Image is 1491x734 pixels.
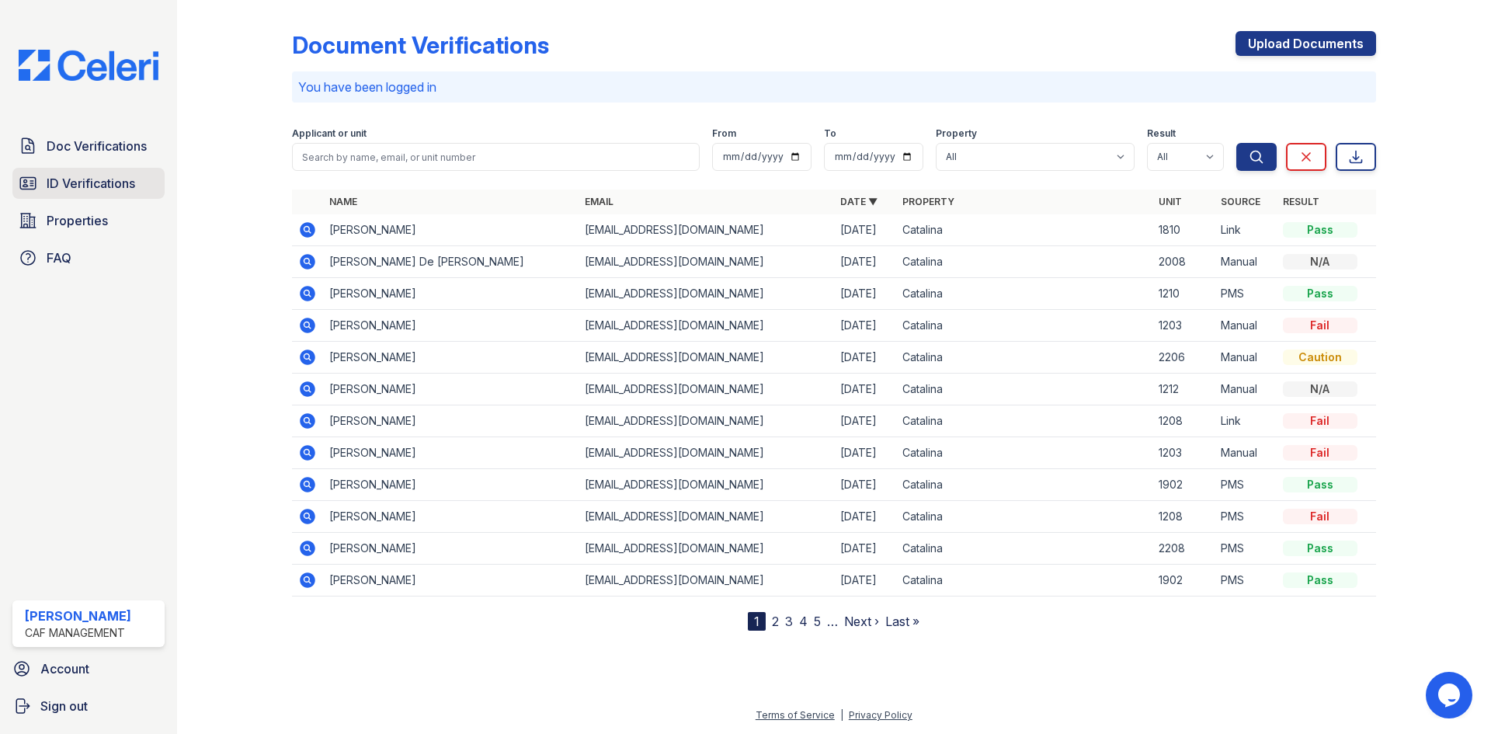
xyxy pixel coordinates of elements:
td: Catalina [896,437,1152,469]
a: Properties [12,205,165,236]
div: Pass [1283,541,1357,556]
a: Last » [885,614,919,629]
td: 2208 [1152,533,1215,565]
label: Result [1147,127,1176,140]
td: [PERSON_NAME] [323,214,579,246]
span: Account [40,659,89,678]
td: Catalina [896,565,1152,597]
td: [DATE] [834,533,896,565]
td: [EMAIL_ADDRESS][DOMAIN_NAME] [579,501,834,533]
td: [EMAIL_ADDRESS][DOMAIN_NAME] [579,565,834,597]
td: 1203 [1152,310,1215,342]
td: Link [1215,405,1277,437]
span: Doc Verifications [47,137,147,155]
td: [DATE] [834,437,896,469]
div: N/A [1283,381,1357,397]
div: | [840,709,843,721]
a: Doc Verifications [12,130,165,162]
td: PMS [1215,278,1277,310]
div: Document Verifications [292,31,549,59]
td: 1208 [1152,501,1215,533]
td: Catalina [896,214,1152,246]
td: [DATE] [834,501,896,533]
a: Source [1221,196,1260,207]
a: Name [329,196,357,207]
td: 1902 [1152,565,1215,597]
td: Catalina [896,533,1152,565]
td: Catalina [896,310,1152,342]
td: [EMAIL_ADDRESS][DOMAIN_NAME] [579,374,834,405]
label: From [712,127,736,140]
td: [PERSON_NAME] [323,342,579,374]
div: 1 [748,612,766,631]
td: [DATE] [834,214,896,246]
a: Terms of Service [756,709,835,721]
td: Catalina [896,246,1152,278]
input: Search by name, email, or unit number [292,143,700,171]
div: CAF Management [25,625,131,641]
td: [EMAIL_ADDRESS][DOMAIN_NAME] [579,214,834,246]
a: Upload Documents [1236,31,1376,56]
td: [DATE] [834,565,896,597]
td: PMS [1215,533,1277,565]
a: Next › [844,614,879,629]
span: Properties [47,211,108,230]
td: [EMAIL_ADDRESS][DOMAIN_NAME] [579,405,834,437]
a: Date ▼ [840,196,878,207]
td: Catalina [896,469,1152,501]
td: [PERSON_NAME] [323,405,579,437]
a: Account [6,653,171,684]
td: Link [1215,214,1277,246]
td: [PERSON_NAME] [323,310,579,342]
td: [PERSON_NAME] [323,565,579,597]
td: [DATE] [834,374,896,405]
td: Manual [1215,342,1277,374]
td: [DATE] [834,246,896,278]
td: 2008 [1152,246,1215,278]
a: Unit [1159,196,1182,207]
div: Pass [1283,222,1357,238]
div: Pass [1283,286,1357,301]
td: Catalina [896,278,1152,310]
td: 1203 [1152,437,1215,469]
td: 1208 [1152,405,1215,437]
a: Property [902,196,954,207]
td: Catalina [896,501,1152,533]
td: 2206 [1152,342,1215,374]
td: [PERSON_NAME] [323,437,579,469]
div: N/A [1283,254,1357,270]
td: [DATE] [834,278,896,310]
td: Manual [1215,310,1277,342]
td: Catalina [896,342,1152,374]
button: Sign out [6,691,171,722]
span: … [827,612,838,631]
td: 1902 [1152,469,1215,501]
td: [EMAIL_ADDRESS][DOMAIN_NAME] [579,246,834,278]
a: 2 [772,614,779,629]
span: Sign out [40,697,88,715]
td: [PERSON_NAME] [323,533,579,565]
td: PMS [1215,501,1277,533]
td: [EMAIL_ADDRESS][DOMAIN_NAME] [579,310,834,342]
a: 3 [785,614,793,629]
td: Manual [1215,437,1277,469]
td: [PERSON_NAME] [323,374,579,405]
a: Privacy Policy [849,709,912,721]
td: [DATE] [834,469,896,501]
td: Manual [1215,374,1277,405]
td: Catalina [896,374,1152,405]
a: FAQ [12,242,165,273]
div: Fail [1283,445,1357,461]
div: Pass [1283,572,1357,588]
div: Fail [1283,413,1357,429]
div: Caution [1283,350,1357,365]
td: 1210 [1152,278,1215,310]
td: [PERSON_NAME] [323,501,579,533]
td: [EMAIL_ADDRESS][DOMAIN_NAME] [579,469,834,501]
td: [EMAIL_ADDRESS][DOMAIN_NAME] [579,437,834,469]
iframe: chat widget [1426,672,1475,718]
div: Pass [1283,477,1357,492]
td: [EMAIL_ADDRESS][DOMAIN_NAME] [579,278,834,310]
a: Result [1283,196,1319,207]
td: [DATE] [834,342,896,374]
